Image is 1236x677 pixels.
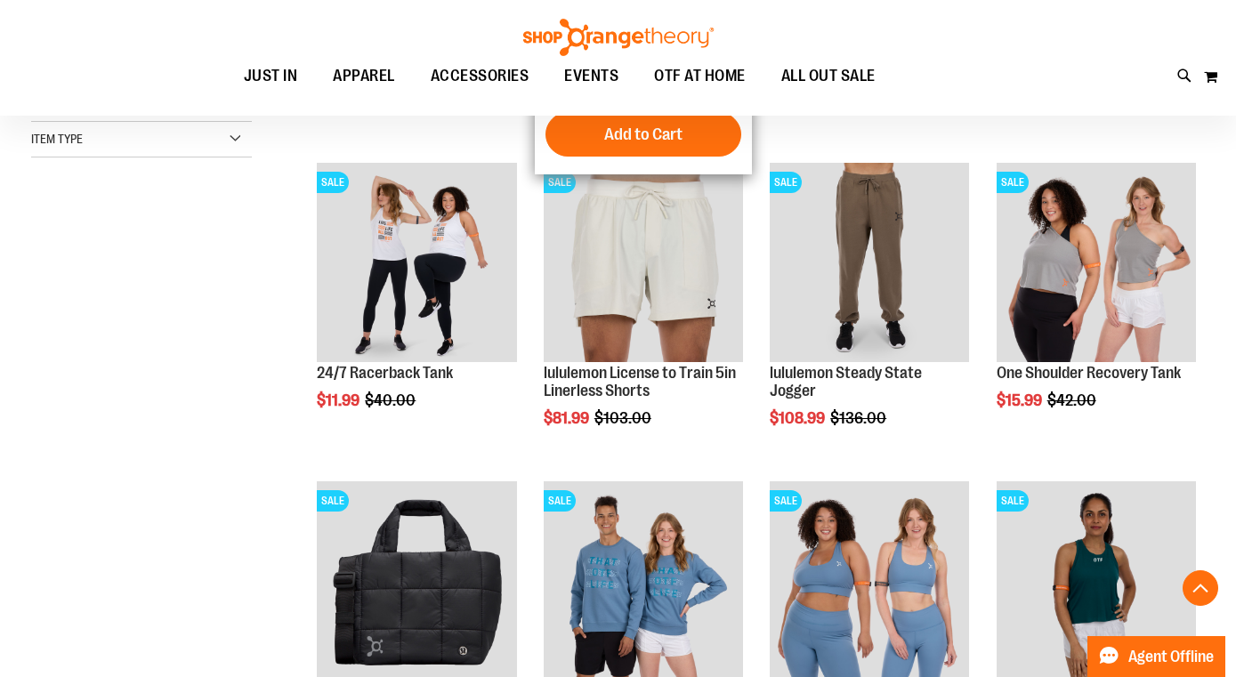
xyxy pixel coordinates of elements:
[770,163,969,362] img: lululemon Steady State Jogger
[31,132,83,146] span: Item Type
[1128,649,1214,665] span: Agent Offline
[997,163,1196,362] img: Main view of One Shoulder Recovery Tank
[564,56,618,96] span: EVENTS
[544,163,743,362] img: lululemon License to Train 5in Linerless Shorts
[535,154,752,472] div: product
[997,364,1181,382] a: One Shoulder Recovery Tank
[545,112,741,157] button: Add to Cart
[997,490,1029,512] span: SALE
[544,172,576,193] span: SALE
[544,163,743,365] a: lululemon License to Train 5in Linerless ShortsSALE
[544,409,592,427] span: $81.99
[604,125,683,144] span: Add to Cart
[317,391,362,409] span: $11.99
[988,154,1205,455] div: product
[1047,391,1099,409] span: $42.00
[317,163,516,362] img: 24/7 Racerback Tank
[997,391,1045,409] span: $15.99
[308,154,525,455] div: product
[770,172,802,193] span: SALE
[830,409,889,427] span: $136.00
[333,56,395,96] span: APPAREL
[997,163,1196,365] a: Main view of One Shoulder Recovery TankSALE
[317,172,349,193] span: SALE
[770,163,969,365] a: lululemon Steady State JoggerSALE
[770,364,922,399] a: lululemon Steady State Jogger
[761,154,978,472] div: product
[770,490,802,512] span: SALE
[521,19,716,56] img: Shop Orangetheory
[365,391,418,409] span: $40.00
[317,364,453,382] a: 24/7 Racerback Tank
[244,56,298,96] span: JUST IN
[544,490,576,512] span: SALE
[781,56,876,96] span: ALL OUT SALE
[317,163,516,365] a: 24/7 Racerback TankSALE
[1087,636,1225,677] button: Agent Offline
[770,409,828,427] span: $108.99
[544,364,736,399] a: lululemon License to Train 5in Linerless Shorts
[431,56,529,96] span: ACCESSORIES
[654,56,746,96] span: OTF AT HOME
[594,409,654,427] span: $103.00
[1183,570,1218,606] button: Back To Top
[997,172,1029,193] span: SALE
[317,490,349,512] span: SALE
